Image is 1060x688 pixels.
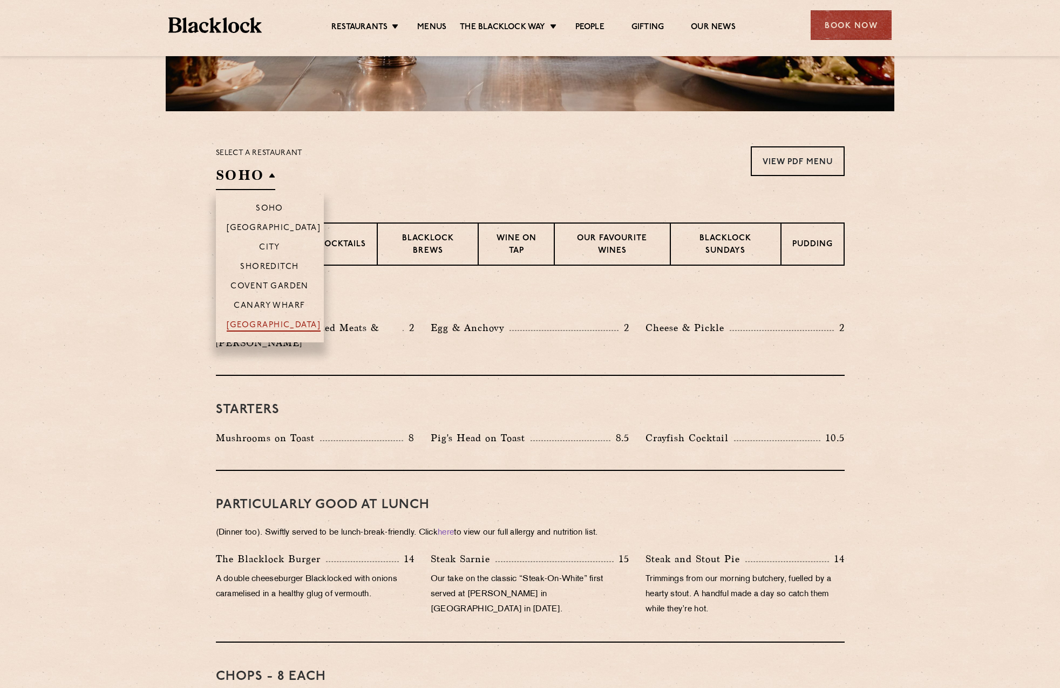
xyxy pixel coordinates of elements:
p: Steak Sarnie [431,551,495,566]
a: The Blacklock Way [460,22,545,34]
p: Blacklock Sundays [682,233,769,258]
p: 2 [619,321,629,335]
p: Trimmings from our morning butchery, fuelled by a hearty stout. A handful made a day so catch the... [645,572,844,617]
p: [GEOGRAPHIC_DATA] [227,224,321,234]
img: BL_Textured_Logo-footer-cropped.svg [168,17,262,33]
p: Cheese & Pickle [645,320,730,335]
a: People [575,22,604,34]
p: 10.5 [820,431,844,445]
a: Menus [417,22,446,34]
p: 14 [399,552,415,566]
p: (Dinner too). Swiftly served to be lunch-break-friendly. Click to view our full allergy and nutri... [216,525,845,541]
p: City [259,243,280,254]
h3: Chops - 8 each [216,670,845,684]
p: 14 [829,552,845,566]
p: Blacklock Brews [389,233,467,258]
a: Gifting [631,22,664,34]
p: Canary Wharf [234,301,305,312]
p: Mushrooms on Toast [216,430,320,446]
p: Shoreditch [240,262,299,273]
p: Cocktails [318,239,366,252]
p: Egg & Anchovy [431,320,509,335]
p: A double cheeseburger Blacklocked with onions caramelised in a healthy glug of vermouth. [216,572,415,602]
p: Select a restaurant [216,146,303,160]
p: 2 [834,321,845,335]
p: 2 [404,321,415,335]
h2: SOHO [216,166,275,190]
p: Covent Garden [230,282,309,293]
p: 15 [614,552,629,566]
h3: Starters [216,403,845,417]
p: 8.5 [610,431,630,445]
a: View PDF Menu [751,146,845,176]
h3: PARTICULARLY GOOD AT LUNCH [216,498,845,512]
p: Steak and Stout Pie [645,551,745,566]
h3: Pre Chop Bites [216,293,845,307]
p: The Blacklock Burger [216,551,326,566]
p: [GEOGRAPHIC_DATA] [227,321,321,332]
p: Soho [256,204,283,215]
p: Our take on the classic “Steak-On-White” first served at [PERSON_NAME] in [GEOGRAPHIC_DATA] in [D... [431,572,629,617]
a: Restaurants [331,22,388,34]
p: Our favourite wines [566,233,659,258]
div: Book Now [811,10,892,40]
p: Pudding [792,239,833,252]
p: Wine on Tap [490,233,542,258]
p: Crayfish Cocktail [645,430,734,446]
p: 8 [403,431,415,445]
a: here [438,529,454,537]
p: Pig's Head on Toast [431,430,531,446]
a: Our News [691,22,736,34]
